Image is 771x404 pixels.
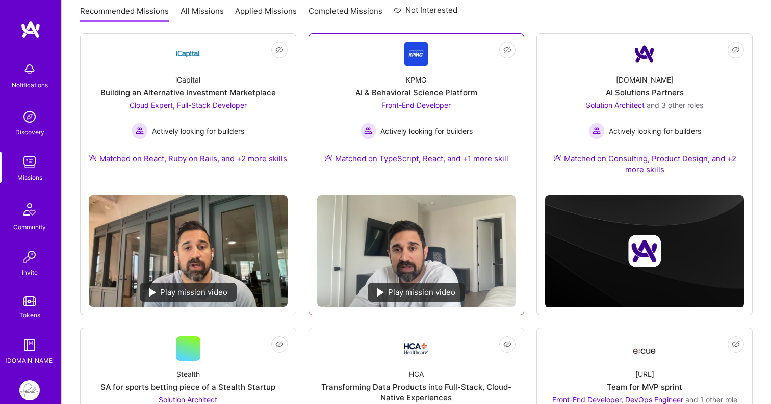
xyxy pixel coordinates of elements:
img: Company Logo [404,42,428,66]
div: AI & Behavioral Science Platform [355,87,477,98]
img: play [377,288,384,297]
a: Applied Missions [235,6,297,22]
img: Company Logo [404,343,428,354]
div: Stealth [176,369,200,380]
div: Transforming Data Products into Full-Stack, Cloud-Native Experiences [317,382,516,403]
span: and 3 other roles [647,101,703,110]
a: Recommended Missions [80,6,169,22]
div: Notifications [12,79,48,90]
img: logo [20,20,41,39]
a: Company Logo[DOMAIN_NAME]AI Solutions PartnersSolution Architect and 3 other rolesActively lookin... [545,42,744,187]
span: Front-End Developer [381,101,451,110]
span: Cloud Expert, Full-Stack Developer [130,101,247,110]
img: Company Logo [632,339,657,358]
span: Solution Architect [586,101,645,110]
img: Ateam Purple Icon [324,154,332,162]
img: Ateam Purple Icon [89,154,97,162]
img: No Mission [89,195,288,307]
div: AI Solutions Partners [606,87,684,98]
i: icon EyeClosed [732,340,740,348]
a: Company LogoKPMGAI & Behavioral Science PlatformFront-End Developer Actively looking for builders... [317,42,516,187]
div: Building an Alternative Investment Marketplace [100,87,276,98]
div: Matched on Consulting, Product Design, and +2 more skills [545,153,744,175]
div: [URL] [635,369,654,380]
span: Actively looking for builders [380,126,473,137]
div: Community [13,222,46,232]
div: iCapital [175,74,200,85]
div: Team for MVP sprint [607,382,682,392]
div: Play mission video [368,283,465,302]
i: icon EyeClosed [503,46,511,54]
img: Pearl: MVP Build [19,380,40,400]
div: [DOMAIN_NAME] [616,74,674,85]
div: Discovery [15,127,44,138]
img: Company Logo [632,42,657,66]
a: Company LogoiCapitalBuilding an Alternative Investment MarketplaceCloud Expert, Full-Stack Develo... [89,42,288,187]
img: Ateam Purple Icon [553,154,561,162]
div: SA for sports betting piece of a Stealth Startup [100,382,275,392]
span: Solution Architect [159,395,217,404]
img: Actively looking for builders [360,123,376,139]
div: Tokens [19,310,40,320]
a: Not Interested [394,4,457,22]
img: bell [19,59,40,79]
div: Invite [22,267,38,278]
img: No Mission [317,195,516,307]
a: Pearl: MVP Build [17,380,42,400]
img: play [149,288,156,297]
i: icon EyeClosed [275,46,284,54]
img: teamwork [19,152,40,172]
img: Company logo [628,235,661,267]
div: Matched on React, Ruby on Rails, and +2 more skills [89,153,287,164]
img: discovery [19,106,40,127]
div: KPMG [406,74,426,85]
img: Actively looking for builders [132,123,148,139]
a: Completed Missions [309,6,382,22]
i: icon EyeClosed [732,46,740,54]
i: icon EyeClosed [275,340,284,348]
img: Community [17,197,42,222]
img: tokens [23,296,36,306]
div: HCA [409,369,424,380]
img: guide book [19,335,40,355]
span: Actively looking for builders [609,126,701,137]
span: Front-End Developer, DevOps Engineer [552,395,683,404]
div: Play mission video [140,283,237,302]
div: Missions [17,172,42,183]
img: Company Logo [176,42,200,66]
img: cover [545,195,744,307]
div: Matched on TypeScript, React, and +1 more skill [324,153,508,164]
span: Actively looking for builders [152,126,244,137]
a: All Missions [181,6,224,22]
img: Actively looking for builders [588,123,605,139]
div: [DOMAIN_NAME] [5,355,55,366]
span: and 1 other role [685,395,737,404]
img: Invite [19,247,40,267]
i: icon EyeClosed [503,340,511,348]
